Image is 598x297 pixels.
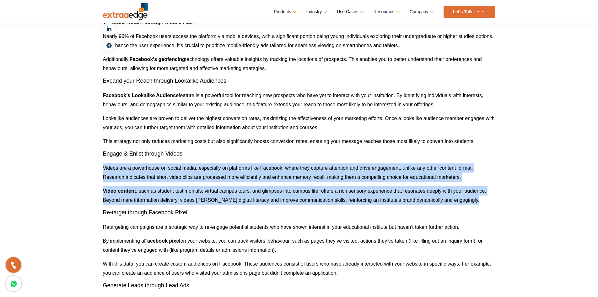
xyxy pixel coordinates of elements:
[103,224,460,230] span: Retargeting campaigns are a strategic way to re-engage potential students who have shown interest...
[103,238,144,244] span: By implementing a
[103,78,226,84] span: Expand your Reach through Lookalike Audiences
[130,57,185,62] b: Facebook’s geofencing
[103,238,483,253] span: on your website, you can track visitors’ behaviour, such as pages they’ve visited, actions they’v...
[103,93,483,107] span: feature is a powerful tool for reaching new prospects who have yet to interact with your institut...
[103,57,482,71] span: technology offers valuable insights by tracking the locations of prospects. This enables you to b...
[306,7,326,16] a: Industry
[274,7,295,16] a: Products
[103,188,486,203] span: , such as student testimonials, virtual campus tours, and glimpses into campus life, offers a ric...
[410,7,433,16] a: Company
[103,116,495,130] span: Lookalike audiences are proven to deliver the highest conversion rates, maximizing the effectiven...
[103,209,187,216] span: Re-target through Facebook Pixel
[103,93,179,98] b: Facebook’s Lookalike Audience
[103,188,136,194] b: Video content
[103,34,493,48] span: Nearly 96% of Facebook users access the platform via mobile devices, with a significant portion b...
[103,165,473,180] span: Videos are a powerhouse on social media, especially on platforms like Facebook, where they captur...
[103,23,116,35] a: linkedin
[103,39,116,52] a: facebook
[103,151,183,157] span: Engage & Enlist through Videos
[103,19,193,25] span: Targeted Reach through Mobile Ads
[337,7,362,16] a: Use Cases
[444,6,495,18] a: Let’s Talk
[103,139,475,144] span: This strategy not only reduces marketing costs but also significantly boosts conversion rates, en...
[103,261,491,276] span: With this data, you can create custom audiences on Facebook. These audiences consist of users who...
[144,238,180,244] b: Facebook pixel
[374,7,399,16] a: Resources
[103,282,189,289] span: Generate Leads through Lead Ads
[103,57,130,62] span: Additionally,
